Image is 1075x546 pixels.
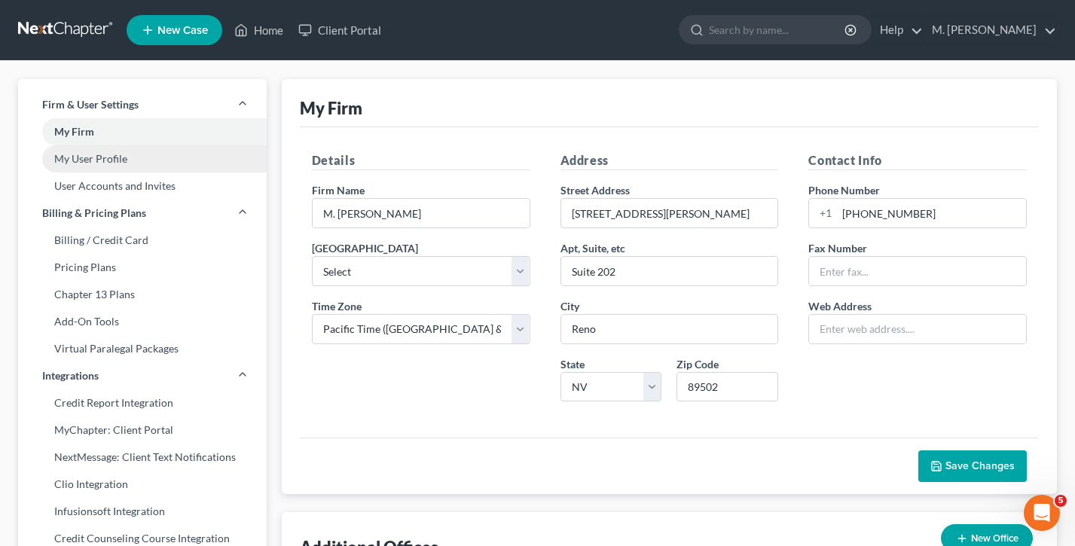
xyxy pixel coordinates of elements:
input: (optional) [561,257,778,285]
a: MyChapter: Client Portal [18,416,267,444]
span: New Case [157,25,208,36]
input: Enter web address.... [809,315,1026,343]
a: My Firm [18,118,267,145]
span: Save Changes [945,459,1015,472]
span: Billing & Pricing Plans [42,206,146,221]
a: Billing / Credit Card [18,227,267,254]
input: Enter address... [561,199,778,227]
h5: Details [312,151,530,170]
a: Virtual Paralegal Packages [18,335,267,362]
a: Pricing Plans [18,254,267,281]
span: 5 [1055,495,1067,507]
a: NextMessage: Client Text Notifications [18,444,267,471]
a: Help [872,17,923,44]
span: Firm Name [312,184,365,197]
input: Enter city... [561,315,778,343]
a: Client Portal [291,17,389,44]
label: City [560,298,579,314]
a: Add-On Tools [18,308,267,335]
input: Enter fax... [809,257,1026,285]
a: My User Profile [18,145,267,172]
a: Integrations [18,362,267,389]
a: Infusionsoft Integration [18,498,267,525]
label: Time Zone [312,298,362,314]
h5: Contact Info [808,151,1027,170]
a: User Accounts and Invites [18,172,267,200]
div: My Firm [300,97,362,119]
input: Search by name... [709,16,847,44]
a: Chapter 13 Plans [18,281,267,308]
input: XXXXX [676,372,778,402]
label: Phone Number [808,182,880,198]
a: Billing & Pricing Plans [18,200,267,227]
h5: Address [560,151,779,170]
input: Enter name... [313,199,530,227]
input: Enter phone... [837,199,1026,227]
a: Clio Integration [18,471,267,498]
a: M. [PERSON_NAME] [924,17,1056,44]
button: Save Changes [918,450,1027,482]
span: Firm & User Settings [42,97,139,112]
label: Fax Number [808,240,867,256]
label: Web Address [808,298,872,314]
a: Credit Report Integration [18,389,267,416]
label: State [560,356,585,372]
div: +1 [809,199,837,227]
label: Street Address [560,182,630,198]
span: Integrations [42,368,99,383]
a: Home [227,17,291,44]
label: Apt, Suite, etc [560,240,625,256]
a: Firm & User Settings [18,91,267,118]
label: Zip Code [676,356,719,372]
label: [GEOGRAPHIC_DATA] [312,240,418,256]
iframe: Intercom live chat [1024,495,1060,531]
